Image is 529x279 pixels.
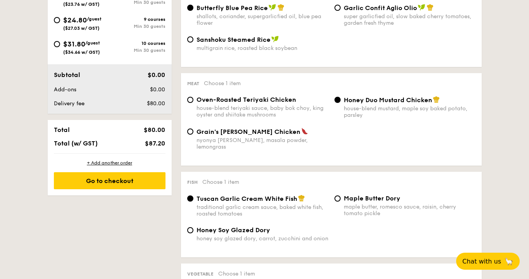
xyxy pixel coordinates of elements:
[110,17,165,22] div: 9 courses
[54,172,165,189] div: Go to checkout
[344,13,476,26] div: super garlicfied oil, slow baked cherry tomatoes, garden fresh thyme
[344,4,417,12] span: Garlic Confit Aglio Olio
[196,96,296,103] span: Oven-Roasted Teriyaki Chicken
[63,26,100,31] span: ($27.03 w/ GST)
[54,41,60,47] input: $31.80/guest($34.66 w/ GST)10 coursesMin 30 guests
[147,100,165,107] span: $80.00
[196,45,328,51] div: multigrain rice, roasted black soybean
[433,96,440,103] img: icon-chef-hat.a58ddaea.svg
[110,41,165,46] div: 10 courses
[87,16,102,22] span: /guest
[277,4,284,11] img: icon-chef-hat.a58ddaea.svg
[63,16,87,24] span: $24.80
[204,80,241,87] span: Choose 1 item
[187,36,193,43] input: Sanshoku Steamed Ricemultigrain rice, roasted black soybean
[187,271,214,277] span: Vegetable
[196,195,297,202] span: Tuscan Garlic Cream White Fish
[196,137,328,150] div: nyonya [PERSON_NAME], masala powder, lemongrass
[344,195,400,202] span: Maple Butter Dory
[271,36,279,43] img: icon-vegan.f8ff3823.svg
[145,140,165,147] span: $87.20
[54,160,165,166] div: + Add another order
[456,253,520,270] button: Chat with us🦙
[196,235,328,242] div: honey soy glazed dory, carrot, zucchini and onion
[418,4,426,11] img: icon-vegan.f8ff3823.svg
[110,48,165,53] div: Min 30 guests
[334,5,341,11] input: Garlic Confit Aglio Oliosuper garlicfied oil, slow baked cherry tomatoes, garden fresh thyme
[144,126,165,134] span: $80.00
[187,97,193,103] input: Oven-Roasted Teriyaki Chickenhouse-blend teriyaki sauce, baby bok choy, king oyster and shiitake ...
[54,17,60,23] input: $24.80/guest($27.03 w/ GST)9 coursesMin 30 guests
[54,71,80,79] span: Subtotal
[63,40,85,48] span: $31.80
[63,2,100,7] span: ($23.76 w/ GST)
[344,204,476,217] div: maple butter, romesco sauce, raisin, cherry tomato pickle
[196,128,300,135] span: Grain's [PERSON_NAME] Chicken
[196,105,328,118] div: house-blend teriyaki sauce, baby bok choy, king oyster and shiitake mushrooms
[85,40,100,46] span: /guest
[110,24,165,29] div: Min 30 guests
[54,140,98,147] span: Total (w/ GST)
[196,36,271,43] span: Sanshoku Steamed Rice
[218,270,255,277] span: Choose 1 item
[462,258,501,265] span: Chat with us
[187,227,193,233] input: Honey Soy Glazed Doryhoney soy glazed dory, carrot, zucchini and onion
[334,97,341,103] input: Honey Duo Mustard Chickenhouse-blend mustard, maple soy baked potato, parsley
[196,13,328,26] div: shallots, coriander, supergarlicfied oil, blue pea flower
[54,86,76,93] span: Add-ons
[187,128,193,135] input: Grain's [PERSON_NAME] Chickennyonya [PERSON_NAME], masala powder, lemongrass
[187,81,199,86] span: Meat
[196,4,268,12] span: Butterfly Blue Pea Rice
[187,180,198,185] span: Fish
[148,71,165,79] span: $0.00
[344,96,432,104] span: Honey Duo Mustard Chicken
[427,4,434,11] img: icon-chef-hat.a58ddaea.svg
[196,226,270,234] span: Honey Soy Glazed Dory
[63,50,100,55] span: ($34.66 w/ GST)
[150,86,165,93] span: $0.00
[196,204,328,217] div: traditional garlic cream sauce, baked white fish, roasted tomatoes
[344,105,476,118] div: house-blend mustard, maple soy baked potato, parsley
[334,195,341,202] input: Maple Butter Dorymaple butter, romesco sauce, raisin, cherry tomato pickle
[298,195,305,202] img: icon-chef-hat.a58ddaea.svg
[187,195,193,202] input: Tuscan Garlic Cream White Fishtraditional garlic cream sauce, baked white fish, roasted tomatoes
[54,126,70,134] span: Total
[54,100,84,107] span: Delivery fee
[301,128,308,135] img: icon-spicy.37a8142b.svg
[504,257,513,266] span: 🦙
[202,179,239,185] span: Choose 1 item
[269,4,276,11] img: icon-vegan.f8ff3823.svg
[187,5,193,11] input: Butterfly Blue Pea Riceshallots, coriander, supergarlicfied oil, blue pea flower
